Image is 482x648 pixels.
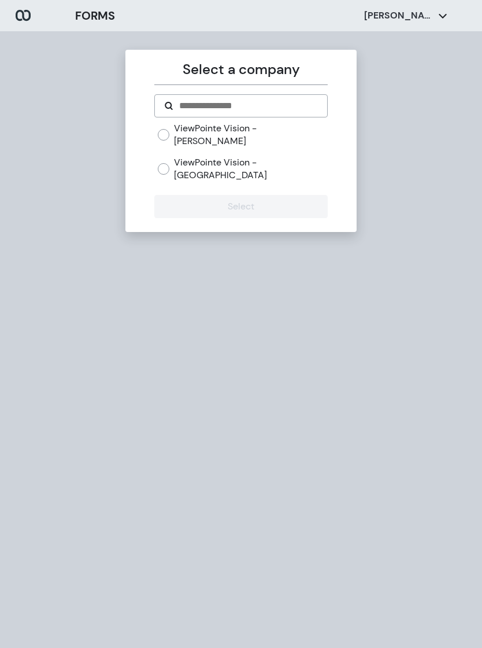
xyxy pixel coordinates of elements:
[154,59,327,80] p: Select a company
[174,122,327,147] label: ViewPointe Vision - [PERSON_NAME]
[75,7,115,24] h3: FORMS
[174,156,327,181] label: ViewPointe Vision - [GEOGRAPHIC_DATA]
[178,99,317,113] input: Search
[154,195,327,218] button: Select
[364,9,433,22] p: [PERSON_NAME]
